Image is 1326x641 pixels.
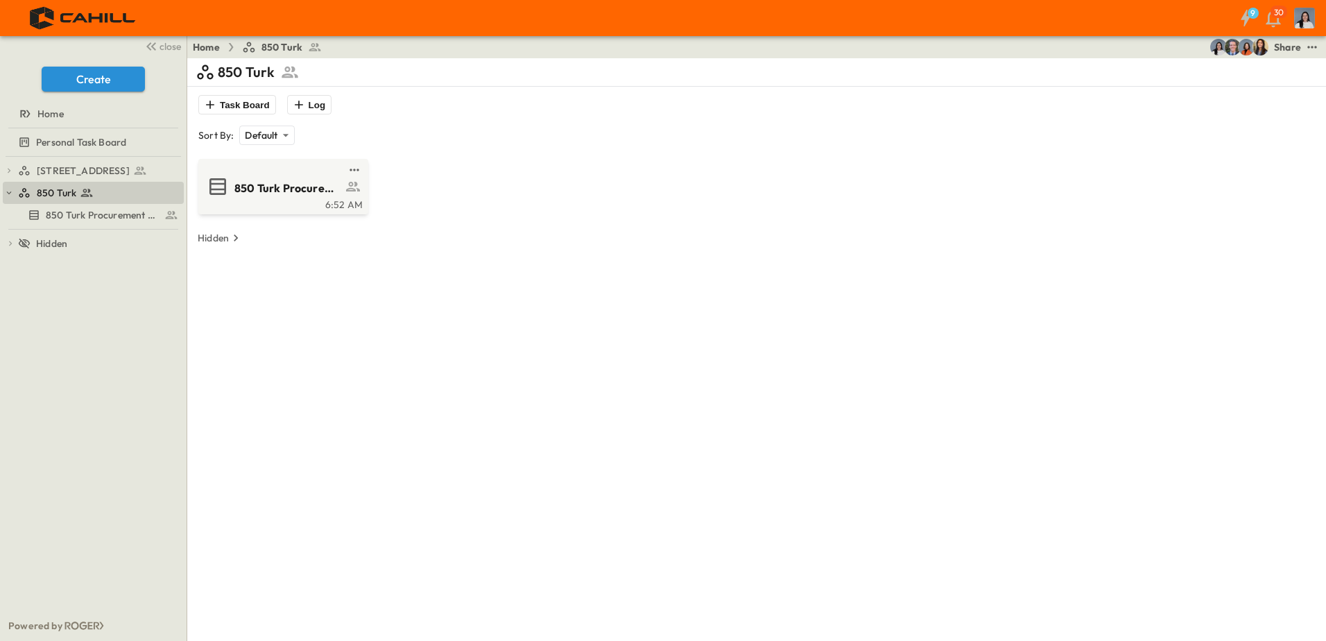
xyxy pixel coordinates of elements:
button: Task Board [198,95,276,114]
img: 4f72bfc4efa7236828875bac24094a5ddb05241e32d018417354e964050affa1.png [17,3,150,33]
span: 850 Turk [261,40,302,54]
p: Hidden [198,231,229,245]
div: Personal Task Boardtest [3,131,184,153]
img: Jared Salin (jsalin@cahill-sf.com) [1224,39,1241,55]
button: Log [287,95,331,114]
a: Home [3,104,181,123]
a: 850 Turk Procurement Log [201,176,363,198]
button: 9 [1232,6,1259,31]
a: 6:52 AM [201,198,363,209]
p: Default [245,128,277,142]
p: 30 [1274,7,1284,18]
a: Personal Task Board [3,133,181,152]
span: 850 Turk Procurement Log [234,180,342,196]
span: Hidden [36,237,67,250]
span: [STREET_ADDRESS] [37,164,130,178]
img: Stephanie McNeill (smcneill@cahill-sf.com) [1238,39,1255,55]
button: test [346,162,363,178]
div: 850 Turktest [3,182,184,204]
div: Default [239,126,294,145]
img: Cindy De Leon (cdeleon@cahill-sf.com) [1210,39,1227,55]
a: 850 Turk [18,183,181,203]
nav: breadcrumbs [193,40,330,54]
img: Profile Picture [1294,8,1315,28]
span: Home [37,107,64,121]
span: close [160,40,181,53]
button: test [1304,39,1320,55]
div: [STREET_ADDRESS]test [3,160,184,182]
a: Home [193,40,220,54]
a: 850 Turk Procurement Log [3,205,181,225]
p: 850 Turk [218,62,275,82]
span: Personal Task Board [36,135,126,149]
button: close [139,36,184,55]
h6: 9 [1250,8,1255,19]
span: 850 Turk [37,186,76,200]
button: Create [42,67,145,92]
a: [STREET_ADDRESS] [18,161,181,180]
span: 850 Turk Procurement Log [46,208,159,222]
a: 850 Turk [242,40,322,54]
img: Kim Bowen (kbowen@cahill-sf.com) [1252,39,1268,55]
div: 850 Turk Procurement Logtest [3,204,184,226]
div: Share [1274,40,1301,54]
button: Hidden [192,228,248,248]
p: Sort By: [198,128,234,142]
